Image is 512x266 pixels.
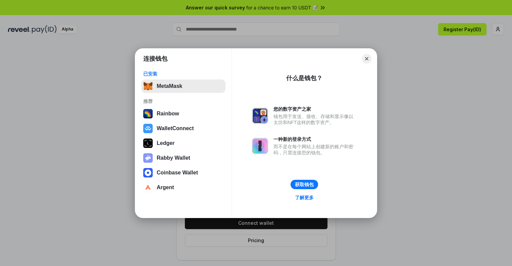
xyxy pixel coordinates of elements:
div: 了解更多 [295,195,314,201]
div: 什么是钱包？ [286,74,322,82]
div: 一种新的登录方式 [273,136,357,142]
img: svg+xml,%3Csvg%20fill%3D%22none%22%20height%3D%2233%22%20viewBox%3D%220%200%2035%2033%22%20width%... [143,82,153,91]
div: Ledger [157,140,174,146]
button: Ledger [141,137,225,150]
div: WalletConnect [157,125,194,131]
button: Rainbow [141,107,225,120]
button: Argent [141,181,225,194]
div: 已安装 [143,71,223,77]
img: svg+xml,%3Csvg%20width%3D%2228%22%20height%3D%2228%22%20viewBox%3D%220%200%2028%2028%22%20fill%3D... [143,183,153,192]
div: Rabby Wallet [157,155,190,161]
img: svg+xml,%3Csvg%20xmlns%3D%22http%3A%2F%2Fwww.w3.org%2F2000%2Fsvg%22%20fill%3D%22none%22%20viewBox... [143,153,153,163]
div: 钱包用于发送、接收、存储和显示像以太坊和NFT这样的数字资产。 [273,113,357,125]
div: MetaMask [157,83,182,89]
button: Close [362,54,371,63]
img: svg+xml,%3Csvg%20xmlns%3D%22http%3A%2F%2Fwww.w3.org%2F2000%2Fsvg%22%20fill%3D%22none%22%20viewBox... [252,138,268,154]
div: 推荐 [143,98,223,104]
button: 获取钱包 [291,180,318,189]
button: MetaMask [141,79,225,93]
div: Coinbase Wallet [157,170,198,176]
button: Rabby Wallet [141,151,225,165]
h1: 连接钱包 [143,55,167,63]
button: Coinbase Wallet [141,166,225,179]
div: 您的数字资产之家 [273,106,357,112]
div: Rainbow [157,111,179,117]
a: 了解更多 [291,193,318,202]
div: 而不是在每个网站上创建新的账户和密码，只需连接您的钱包。 [273,144,357,156]
img: svg+xml,%3Csvg%20xmlns%3D%22http%3A%2F%2Fwww.w3.org%2F2000%2Fsvg%22%20fill%3D%22none%22%20viewBox... [252,108,268,124]
button: WalletConnect [141,122,225,135]
div: 获取钱包 [295,181,314,188]
img: svg+xml,%3Csvg%20width%3D%22120%22%20height%3D%22120%22%20viewBox%3D%220%200%20120%20120%22%20fil... [143,109,153,118]
img: svg+xml,%3Csvg%20xmlns%3D%22http%3A%2F%2Fwww.w3.org%2F2000%2Fsvg%22%20width%3D%2228%22%20height%3... [143,139,153,148]
div: Argent [157,184,174,191]
img: svg+xml,%3Csvg%20width%3D%2228%22%20height%3D%2228%22%20viewBox%3D%220%200%2028%2028%22%20fill%3D... [143,168,153,177]
img: svg+xml,%3Csvg%20width%3D%2228%22%20height%3D%2228%22%20viewBox%3D%220%200%2028%2028%22%20fill%3D... [143,124,153,133]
